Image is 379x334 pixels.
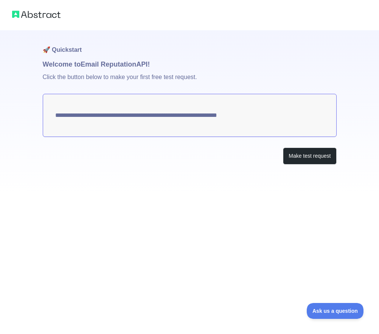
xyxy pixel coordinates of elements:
[43,70,337,94] p: Click the button below to make your first free test request.
[12,9,61,20] img: Abstract logo
[43,59,337,70] h1: Welcome to Email Reputation API!
[307,303,364,319] iframe: Toggle Customer Support
[283,148,336,165] button: Make test request
[43,30,337,59] h1: 🚀 Quickstart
